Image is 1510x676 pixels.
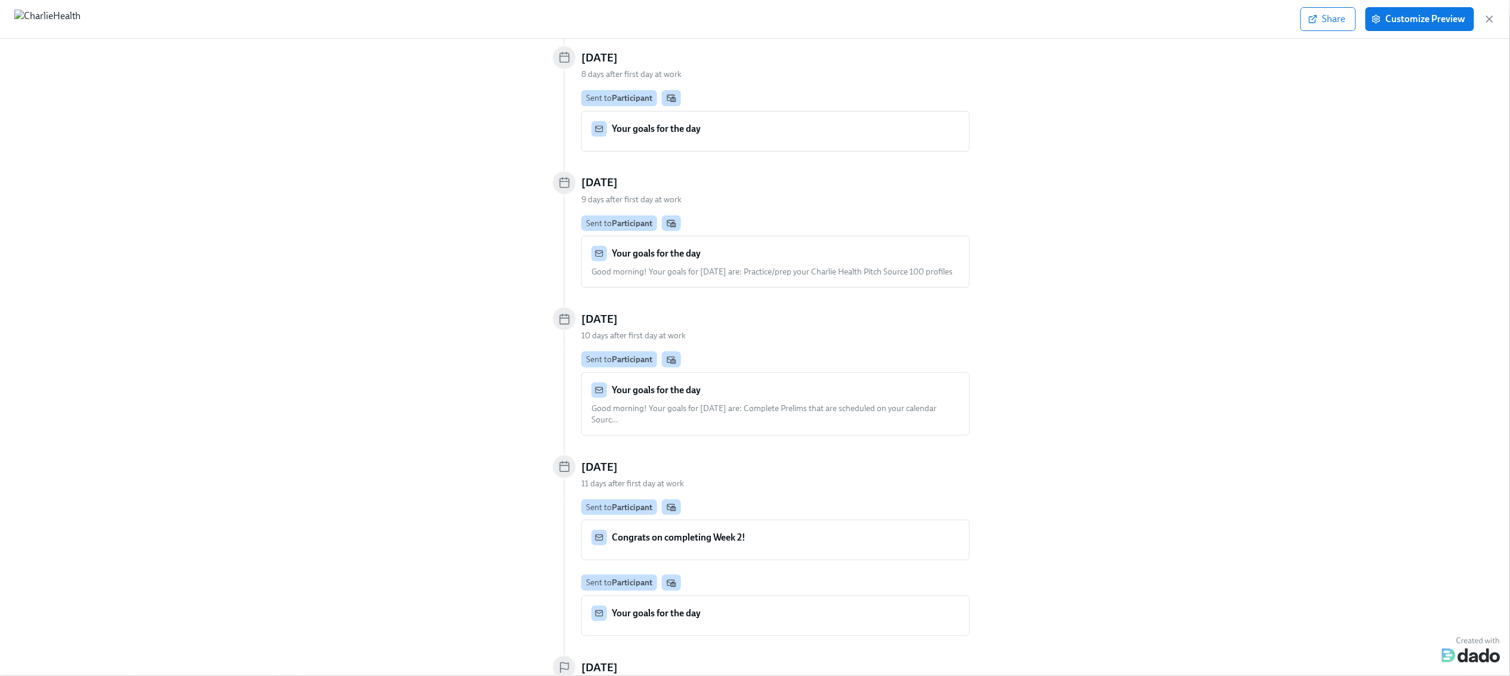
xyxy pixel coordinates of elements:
[1311,13,1346,25] span: Share
[586,354,652,365] div: Sent to
[612,607,701,619] strong: Your goals for the day
[667,502,676,512] svg: Work Email
[667,93,676,103] svg: Work Email
[612,578,652,587] strong: Participant
[581,195,682,205] span: 9 days after first day at work
[581,459,618,475] h5: [DATE]
[612,248,701,259] strong: Your goals for the day
[586,577,652,588] div: Sent to
[581,479,684,489] span: 11 days after first day at work
[591,606,960,621] div: Your goals for the day
[581,311,618,327] h5: [DATE]
[612,218,652,228] strong: Participant
[612,532,745,543] strong: Congrats on completing Week 2!
[1366,7,1474,31] button: Customize Preview
[612,502,652,512] strong: Participant
[612,384,701,396] strong: Your goals for the day
[612,123,701,134] strong: Your goals for the day
[581,69,682,79] span: 8 days after first day at work
[667,218,676,228] svg: Work Email
[1301,7,1356,31] button: Share
[667,578,676,588] svg: Work Email
[1442,634,1500,663] img: Dado
[591,246,960,261] div: Your goals for the day
[586,92,652,104] div: Sent to
[581,660,618,675] h5: [DATE]
[586,502,652,513] div: Sent to
[14,10,81,29] img: CharlieHealth
[586,218,652,229] div: Sent to
[667,355,676,365] svg: Work Email
[591,121,960,137] div: Your goals for the day
[612,354,652,364] strong: Participant
[591,530,960,545] div: Congrats on completing Week 2!
[591,382,960,398] div: Your goals for the day
[591,403,936,425] span: Good morning! Your goals for [DATE] are: Complete Prelims that are scheduled on your calendar Sou...
[591,267,953,277] span: Good morning! Your goals for [DATE] are: Practice/prep your Charlie Health Pitch Source 100 profiles
[612,93,652,103] strong: Participant
[581,175,618,190] h5: [DATE]
[581,50,618,66] h5: [DATE]
[581,331,686,341] span: 10 days after first day at work
[1374,13,1466,25] span: Customize Preview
